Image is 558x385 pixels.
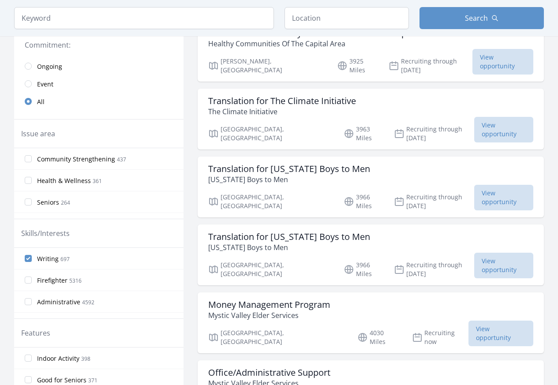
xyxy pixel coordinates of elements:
[69,277,82,284] span: 5316
[37,254,59,263] span: Writing
[81,355,90,363] span: 398
[394,193,475,210] p: Recruiting through [DATE]
[208,329,347,346] p: [GEOGRAPHIC_DATA], [GEOGRAPHIC_DATA]
[208,125,333,142] p: [GEOGRAPHIC_DATA], [GEOGRAPHIC_DATA]
[14,93,184,110] a: All
[344,125,383,142] p: 3963 Miles
[344,193,383,210] p: 3966 Miles
[14,7,274,29] input: Keyword
[208,242,370,253] p: [US_STATE] Boys to Men
[198,292,544,353] a: Money Management Program Mystic Valley Elder Services [GEOGRAPHIC_DATA], [GEOGRAPHIC_DATA] 4030 M...
[25,298,32,305] input: Administrative 4592
[472,49,533,75] span: View opportunity
[208,38,440,49] p: Healthy Communities Of The Capital Area
[389,57,472,75] p: Recruiting through [DATE]
[344,261,383,278] p: 3966 Miles
[465,13,488,23] span: Search
[198,21,544,82] a: Translation for Healthy Communities Of The Capital Area Healthy Communities Of The Capital Area [...
[37,298,80,307] span: Administrative
[60,255,70,263] span: 697
[25,277,32,284] input: Firefighter 5316
[208,106,356,117] p: The Climate Initiative
[37,62,62,71] span: Ongoing
[198,224,544,285] a: Translation for [US_STATE] Boys to Men [US_STATE] Boys to Men [GEOGRAPHIC_DATA], [GEOGRAPHIC_DATA...
[14,75,184,93] a: Event
[14,57,184,75] a: Ongoing
[394,261,475,278] p: Recruiting through [DATE]
[208,299,330,310] h3: Money Management Program
[37,198,59,207] span: Seniors
[21,228,70,239] legend: Skills/Interests
[37,354,79,363] span: Indoor Activity
[474,117,533,142] span: View opportunity
[25,40,173,50] legend: Commitment:
[208,367,330,378] h3: Office/Administrative Support
[82,299,94,306] span: 4592
[37,155,115,164] span: Community Strengthening
[208,164,370,174] h3: Translation for [US_STATE] Boys to Men
[37,97,45,106] span: All
[208,261,333,278] p: [GEOGRAPHIC_DATA], [GEOGRAPHIC_DATA]
[337,57,378,75] p: 3925 Miles
[198,157,544,217] a: Translation for [US_STATE] Boys to Men [US_STATE] Boys to Men [GEOGRAPHIC_DATA], [GEOGRAPHIC_DATA...
[208,232,370,242] h3: Translation for [US_STATE] Boys to Men
[25,198,32,206] input: Seniors 264
[25,376,32,383] input: Good for Seniors 371
[21,128,55,139] legend: Issue area
[88,377,97,384] span: 371
[93,177,102,185] span: 361
[25,177,32,184] input: Health & Wellness 361
[117,156,126,163] span: 437
[208,57,326,75] p: [PERSON_NAME], [GEOGRAPHIC_DATA]
[208,193,333,210] p: [GEOGRAPHIC_DATA], [GEOGRAPHIC_DATA]
[474,253,533,278] span: View opportunity
[474,185,533,210] span: View opportunity
[412,329,468,346] p: Recruiting now
[198,89,544,150] a: Translation for The Climate Initiative The Climate Initiative [GEOGRAPHIC_DATA], [GEOGRAPHIC_DATA...
[25,255,32,262] input: Writing 697
[37,376,86,385] span: Good for Seniors
[37,80,53,89] span: Event
[37,276,67,285] span: Firefighter
[21,328,50,338] legend: Features
[468,321,533,346] span: View opportunity
[61,199,70,206] span: 264
[208,174,370,185] p: [US_STATE] Boys to Men
[25,155,32,162] input: Community Strengthening 437
[208,310,330,321] p: Mystic Valley Elder Services
[357,329,401,346] p: 4030 Miles
[419,7,544,29] button: Search
[285,7,409,29] input: Location
[394,125,475,142] p: Recruiting through [DATE]
[37,176,91,185] span: Health & Wellness
[208,96,356,106] h3: Translation for The Climate Initiative
[25,355,32,362] input: Indoor Activity 398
